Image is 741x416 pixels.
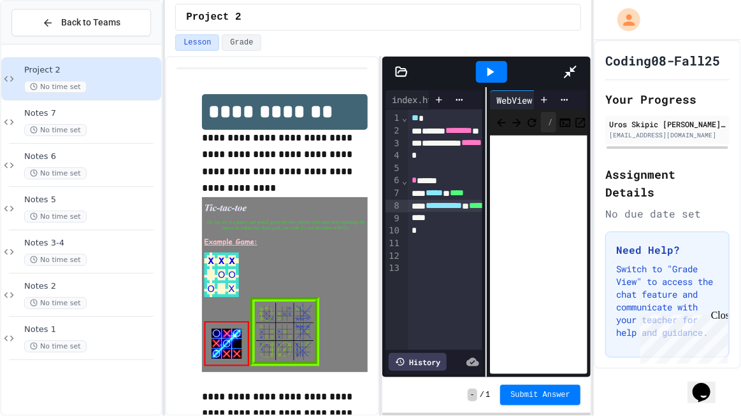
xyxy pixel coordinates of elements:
[24,297,87,309] span: No time set
[24,324,159,335] span: Notes 1
[468,389,477,401] span: -
[609,130,726,140] div: [EMAIL_ADDRESS][DOMAIN_NAME]
[186,10,241,25] span: Project 2
[605,90,730,108] h2: Your Progress
[385,225,401,237] div: 10
[605,165,730,201] h2: Assignment Details
[616,263,719,339] p: Switch to "Grade View" to access the chat feature and communicate with your teacher for help and ...
[490,135,587,375] iframe: Web Preview
[5,5,88,81] div: Chat with us now!Close
[490,90,572,109] div: WebView
[385,162,401,175] div: 5
[24,340,87,352] span: No time set
[605,206,730,221] div: No due date set
[574,114,587,130] button: Open in new tab
[385,112,401,125] div: 1
[385,212,401,225] div: 9
[401,176,408,186] span: Fold line
[490,94,538,107] div: WebView
[510,114,523,130] span: Forward
[24,151,159,162] span: Notes 6
[609,118,726,130] div: Uros Skipic [PERSON_NAME] '29
[24,254,87,266] span: No time set
[24,167,87,179] span: No time set
[495,114,508,130] span: Back
[635,310,728,364] iframe: chat widget
[175,34,219,51] button: Lesson
[389,353,447,371] div: History
[24,238,159,249] span: Notes 3-4
[24,124,87,136] span: No time set
[401,113,408,123] span: Fold line
[24,81,87,93] span: No time set
[24,195,159,205] span: Notes 5
[385,137,401,150] div: 3
[480,390,484,400] span: /
[687,365,728,403] iframe: chat widget
[604,5,644,34] div: My Account
[605,52,720,69] h1: Coding08-Fall25
[24,281,159,292] span: Notes 2
[61,16,120,29] span: Back to Teams
[385,200,401,212] div: 8
[24,211,87,223] span: No time set
[559,114,572,130] button: Console
[385,250,401,263] div: 12
[500,385,580,405] button: Submit Answer
[385,174,401,187] div: 6
[385,125,401,137] div: 2
[24,65,159,76] span: Project 2
[541,112,556,132] div: /
[11,9,151,36] button: Back to Teams
[510,390,570,400] span: Submit Answer
[385,93,449,106] div: index.html
[222,34,261,51] button: Grade
[385,187,401,200] div: 7
[616,242,719,258] h3: Need Help?
[385,149,401,162] div: 4
[385,90,465,109] div: index.html
[526,114,538,130] button: Refresh
[24,108,159,119] span: Notes 7
[385,237,401,250] div: 11
[486,390,490,400] span: 1
[385,262,401,275] div: 13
